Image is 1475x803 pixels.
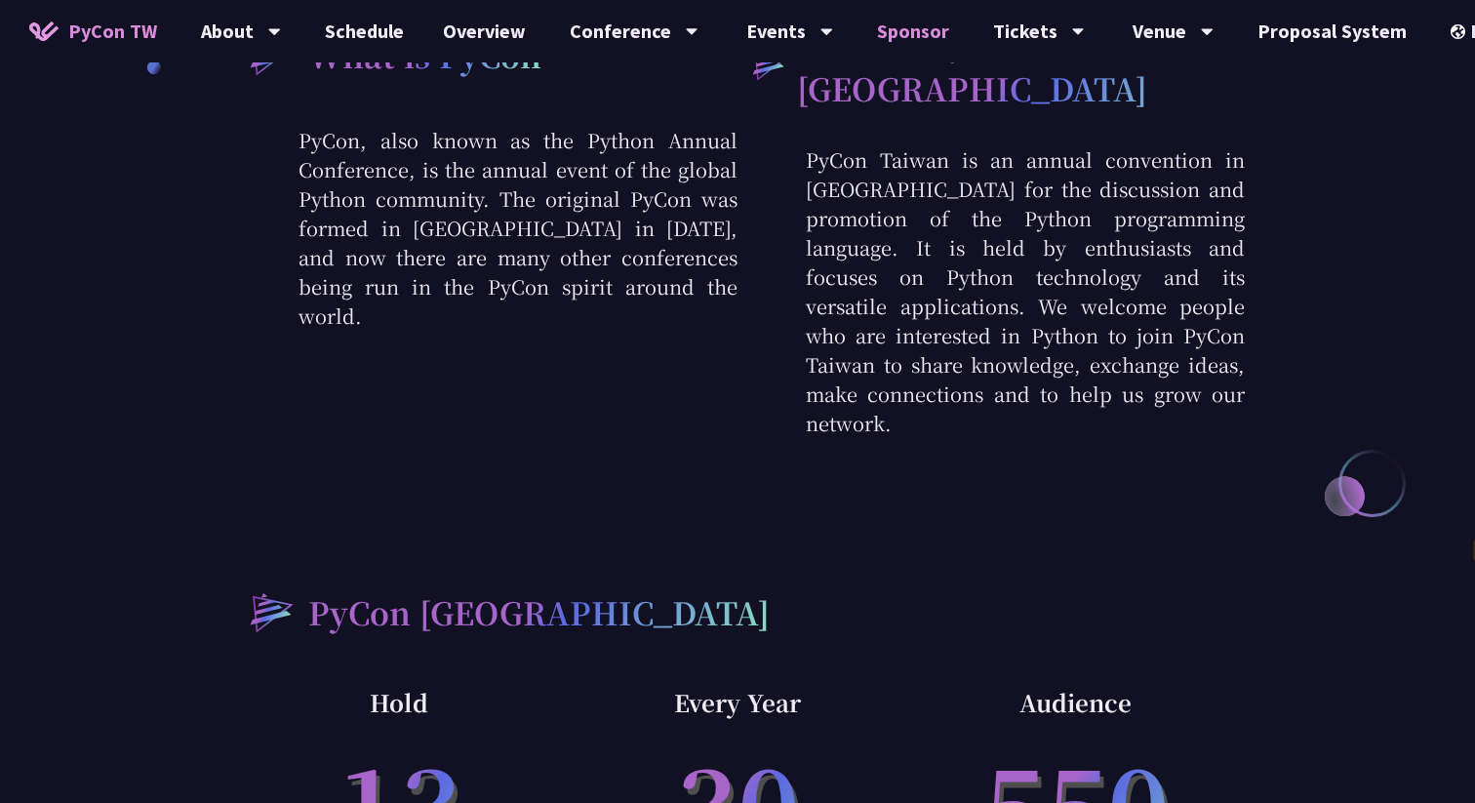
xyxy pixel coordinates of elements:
p: PyCon Taiwan is an annual convention in [GEOGRAPHIC_DATA] for the discussion and promotion of the... [737,145,1245,438]
img: Locale Icon [1451,24,1470,39]
p: Audience [906,683,1245,722]
img: heading-bullet [737,36,797,93]
a: PyCon TW [10,7,177,56]
p: PyCon, also known as the Python Annual Conference, is the annual event of the global Python commu... [230,126,737,331]
img: heading-bullet [230,575,308,649]
p: Every Year [569,683,907,722]
h2: What is PyCon [GEOGRAPHIC_DATA] [797,18,1245,111]
img: Home icon of PyCon TW 2025 [29,21,59,41]
p: Hold [230,683,569,722]
h2: PyCon [GEOGRAPHIC_DATA] [308,588,770,635]
span: PyCon TW [68,17,157,46]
